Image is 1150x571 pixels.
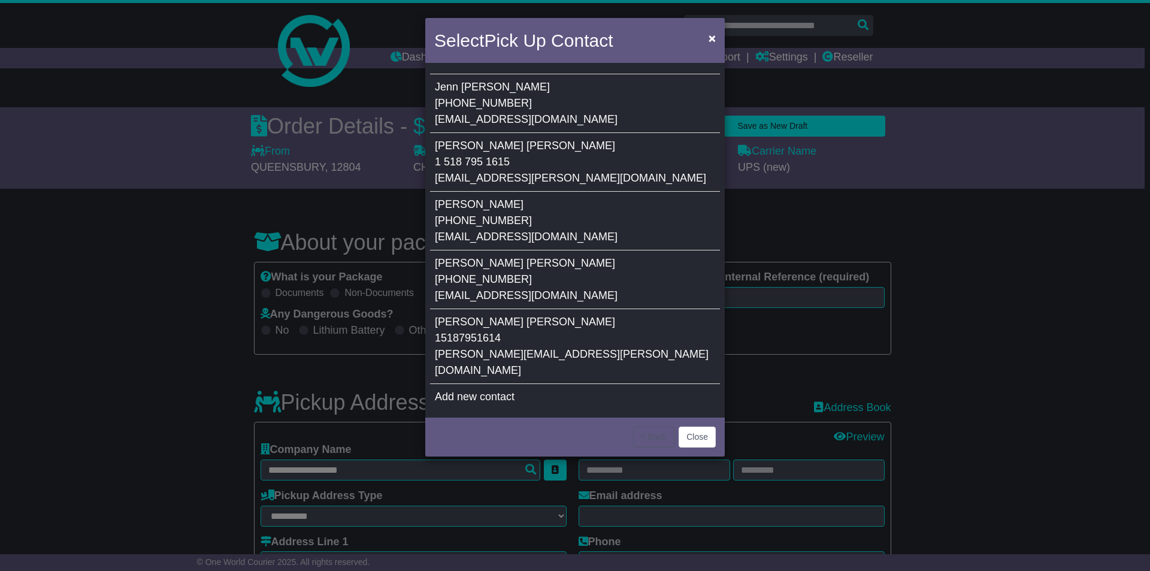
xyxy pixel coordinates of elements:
span: [PHONE_NUMBER] [435,273,532,285]
span: [PHONE_NUMBER] [435,214,532,226]
span: [PERSON_NAME] [435,257,523,269]
span: [PERSON_NAME] [526,257,615,269]
button: Close [679,427,716,448]
span: 1 518 795 1615 [435,156,510,168]
span: [EMAIL_ADDRESS][DOMAIN_NAME] [435,113,618,125]
span: Add new contact [435,391,515,403]
span: [PERSON_NAME] [526,316,615,328]
span: [PERSON_NAME][EMAIL_ADDRESS][PERSON_NAME][DOMAIN_NAME] [435,348,709,376]
span: Pick Up [484,31,546,50]
span: Contact [551,31,613,50]
span: [PERSON_NAME] [435,198,523,210]
span: Jenn [435,81,458,93]
span: [EMAIL_ADDRESS][DOMAIN_NAME] [435,289,618,301]
button: < Back [633,427,674,448]
span: [EMAIL_ADDRESS][DOMAIN_NAME] [435,231,618,243]
span: [PHONE_NUMBER] [435,97,532,109]
span: [PERSON_NAME] [435,140,523,152]
span: × [709,31,716,45]
span: [PERSON_NAME] [461,81,550,93]
span: [PERSON_NAME] [526,140,615,152]
span: [EMAIL_ADDRESS][PERSON_NAME][DOMAIN_NAME] [435,172,706,184]
button: Close [703,26,722,50]
span: [PERSON_NAME] [435,316,523,328]
h4: Select [434,27,613,54]
span: 15187951614 [435,332,501,344]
